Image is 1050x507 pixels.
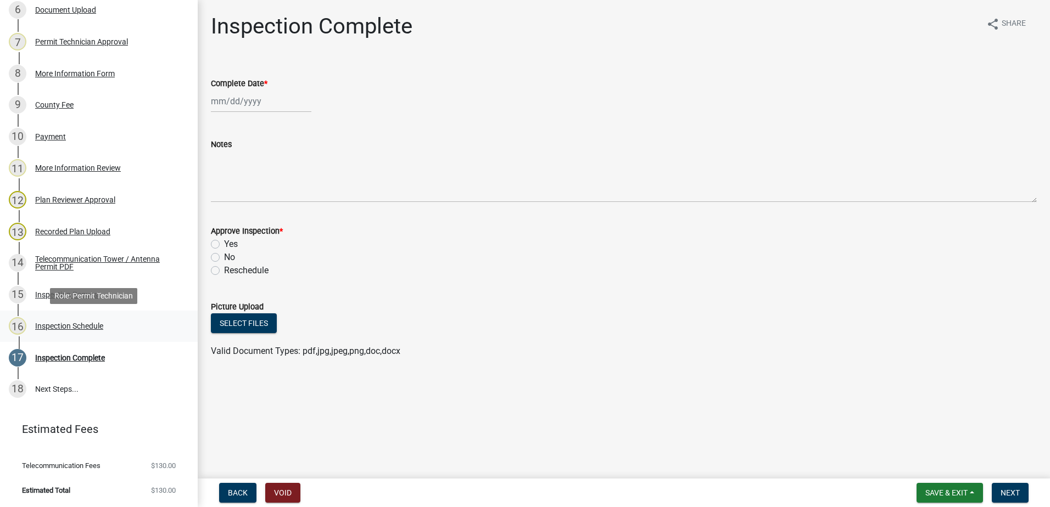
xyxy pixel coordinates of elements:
[151,487,176,494] span: $130.00
[35,70,115,77] div: More Information Form
[211,313,277,333] button: Select files
[228,488,248,497] span: Back
[211,303,264,311] label: Picture Upload
[9,65,26,82] div: 8
[9,191,26,209] div: 12
[9,349,26,367] div: 17
[22,462,100,469] span: Telecommunication Fees
[917,483,983,503] button: Save & Exit
[224,238,238,251] label: Yes
[9,1,26,19] div: 6
[9,254,26,272] div: 14
[925,488,968,497] span: Save & Exit
[35,38,128,46] div: Permit Technician Approval
[35,133,66,140] div: Payment
[35,291,100,298] div: Inspection Request
[211,141,232,149] label: Notes
[151,462,176,469] span: $130.00
[35,196,115,204] div: Plan Reviewer Approval
[9,380,26,398] div: 18
[211,228,283,235] label: Approve Inspection
[224,264,269,277] label: Reschedule
[1002,18,1026,31] span: Share
[35,6,96,14] div: Document Upload
[9,317,26,335] div: 16
[9,159,26,177] div: 11
[992,483,1029,503] button: Next
[224,251,235,264] label: No
[9,96,26,114] div: 9
[50,288,137,304] div: Role: Permit Technician
[35,164,121,172] div: More Information Review
[978,13,1035,35] button: shareShare
[1001,488,1020,497] span: Next
[9,33,26,50] div: 7
[22,487,70,494] span: Estimated Total
[986,18,999,31] i: share
[35,228,110,235] div: Recorded Plan Upload
[35,322,103,330] div: Inspection Schedule
[35,101,74,109] div: County Fee
[9,128,26,145] div: 10
[211,80,267,88] label: Complete Date
[265,483,300,503] button: Void
[211,13,412,40] h1: Inspection Complete
[211,346,400,356] span: Valid Document Types: pdf,jpg,jpeg,png,doc,docx
[9,286,26,303] div: 15
[9,418,180,440] a: Estimated Fees
[9,223,26,240] div: 13
[219,483,256,503] button: Back
[35,255,180,271] div: Telecommunication Tower / Antenna Permit PDF
[35,354,105,362] div: Inspection Complete
[211,90,311,112] input: mm/dd/yyyy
